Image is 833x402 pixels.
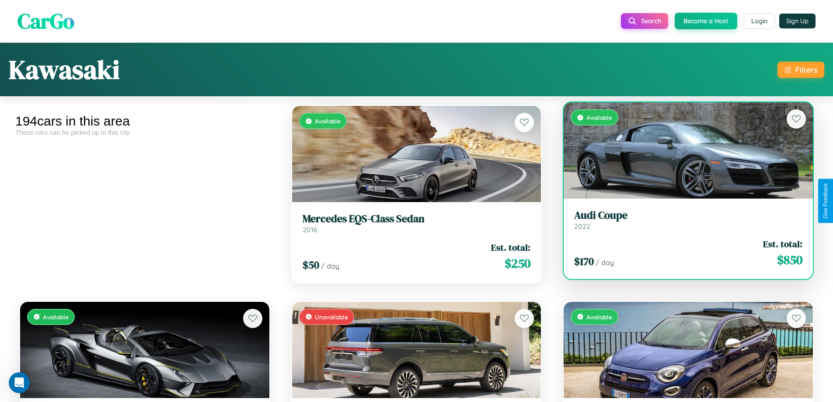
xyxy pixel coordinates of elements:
a: Audi Coupe2022 [574,209,802,231]
div: Filters [795,65,817,74]
span: Unavailable [315,313,348,321]
span: Search [641,17,661,25]
span: Est. total: [491,241,530,254]
button: Filters [777,62,824,78]
div: Give Feedback [823,183,829,219]
span: $ 50 [303,258,319,272]
span: 2016 [303,225,317,234]
span: $ 170 [574,254,594,269]
span: / day [596,258,614,267]
iframe: Intercom live chat [9,372,30,393]
span: CarGo [17,7,74,35]
a: Mercedes EQS-Class Sedan2016 [303,213,531,234]
span: / day [321,262,339,270]
span: $ 250 [505,255,530,272]
h3: Audi Coupe [574,209,802,222]
span: Available [586,114,612,121]
div: These cars can be picked up in this city. [15,129,274,136]
span: 2022 [574,222,590,231]
span: Available [586,313,612,321]
span: Available [315,117,341,125]
span: $ 850 [777,251,802,269]
button: Login [744,13,775,29]
button: Search [621,13,668,29]
h1: Kawasaki [9,52,120,87]
span: Est. total: [763,238,802,250]
span: Available [43,313,69,321]
div: 194 cars in this area [15,114,274,129]
button: Become a Host [675,13,737,29]
h3: Mercedes EQS-Class Sedan [303,213,531,225]
button: Sign Up [779,14,816,28]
